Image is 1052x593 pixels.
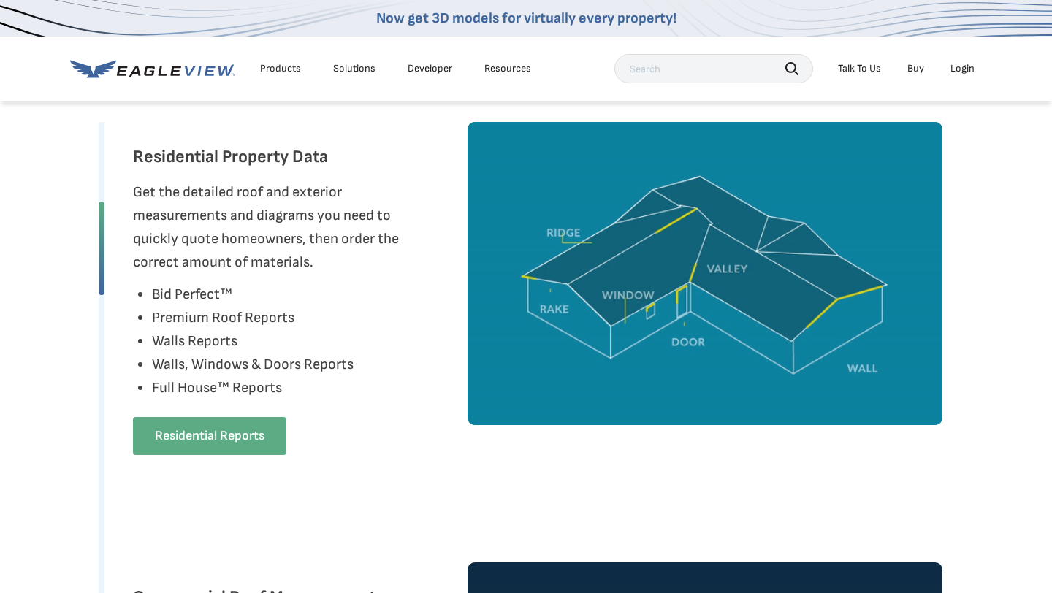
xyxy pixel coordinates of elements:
[152,329,354,353] li: Walls Reports
[260,62,301,75] div: Products
[614,54,813,83] input: Search
[333,62,376,75] div: Solutions
[838,62,881,75] div: Talk To Us
[133,145,328,169] h3: Residential Property Data
[152,306,354,329] li: Premium Roof Reports
[152,376,354,399] li: Full House™ Reports
[152,353,354,376] li: Walls, Windows & Doors Reports
[376,9,676,27] a: Now get 3D models for virtually every property!
[133,417,286,455] a: Residential Reports
[133,180,432,274] p: Get the detailed roof and exterior measurements and diagrams you need to quickly quote homeowners...
[484,62,531,75] div: Resources
[907,62,924,75] a: Buy
[408,62,452,75] a: Developer
[152,283,354,306] li: Bid Perfect™
[950,62,975,75] div: Login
